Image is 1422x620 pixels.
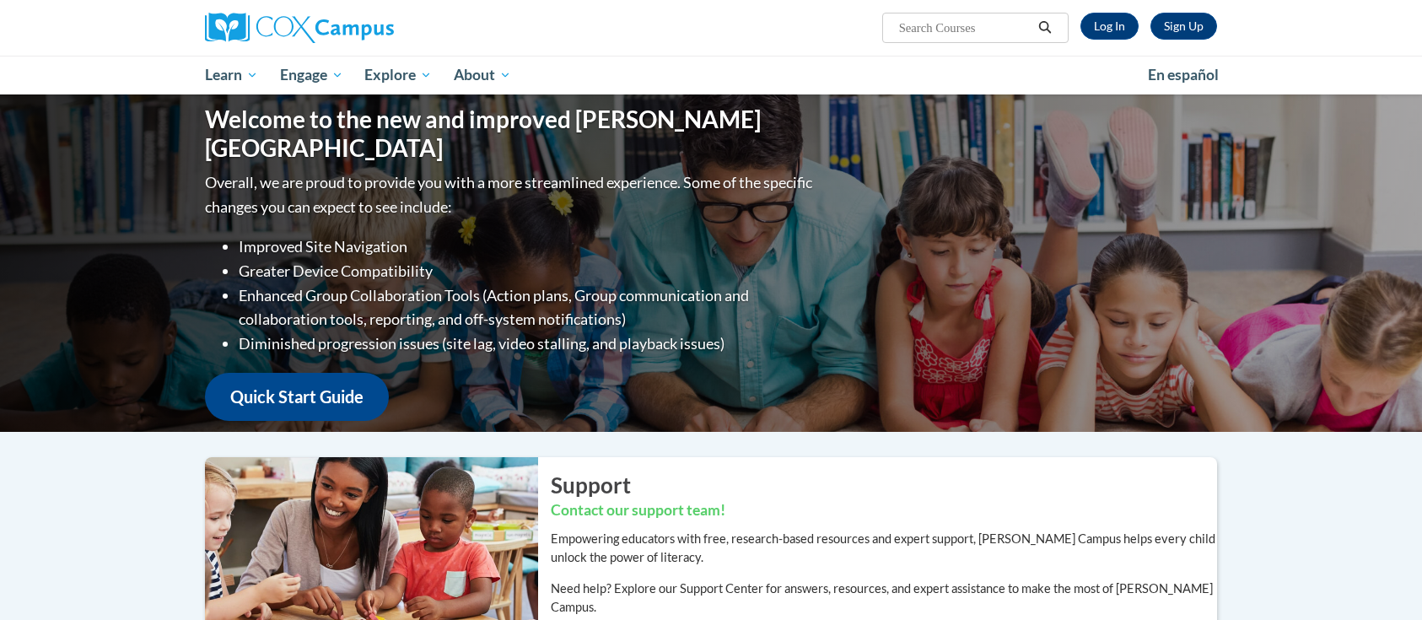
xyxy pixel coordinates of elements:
span: Learn [205,65,258,85]
li: Enhanced Group Collaboration Tools (Action plans, Group communication and collaboration tools, re... [239,283,816,332]
li: Greater Device Compatibility [239,259,816,283]
button: Search [1032,18,1058,38]
a: Register [1150,13,1217,40]
a: Explore [353,56,443,94]
a: Log In [1080,13,1139,40]
p: Overall, we are proud to provide you with a more streamlined experience. Some of the specific cha... [205,170,816,219]
a: Learn [194,56,269,94]
span: Explore [364,65,432,85]
a: Quick Start Guide [205,373,389,421]
a: Cox Campus [205,13,525,43]
p: Need help? Explore our Support Center for answers, resources, and expert assistance to make the m... [551,580,1217,617]
li: Improved Site Navigation [239,235,816,259]
a: About [443,56,522,94]
li: Diminished progression issues (site lag, video stalling, and playback issues) [239,332,816,356]
img: Cox Campus [205,13,394,43]
span: Engage [280,65,343,85]
span: En español [1148,66,1219,84]
a: Engage [269,56,354,94]
h2: Support [551,470,1217,500]
a: En español [1137,57,1230,93]
div: Main menu [180,56,1242,94]
input: Search Courses [897,18,1032,38]
span: About [454,65,511,85]
p: Empowering educators with free, research-based resources and expert support, [PERSON_NAME] Campus... [551,530,1217,567]
h1: Welcome to the new and improved [PERSON_NAME][GEOGRAPHIC_DATA] [205,105,816,162]
h3: Contact our support team! [551,500,1217,521]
